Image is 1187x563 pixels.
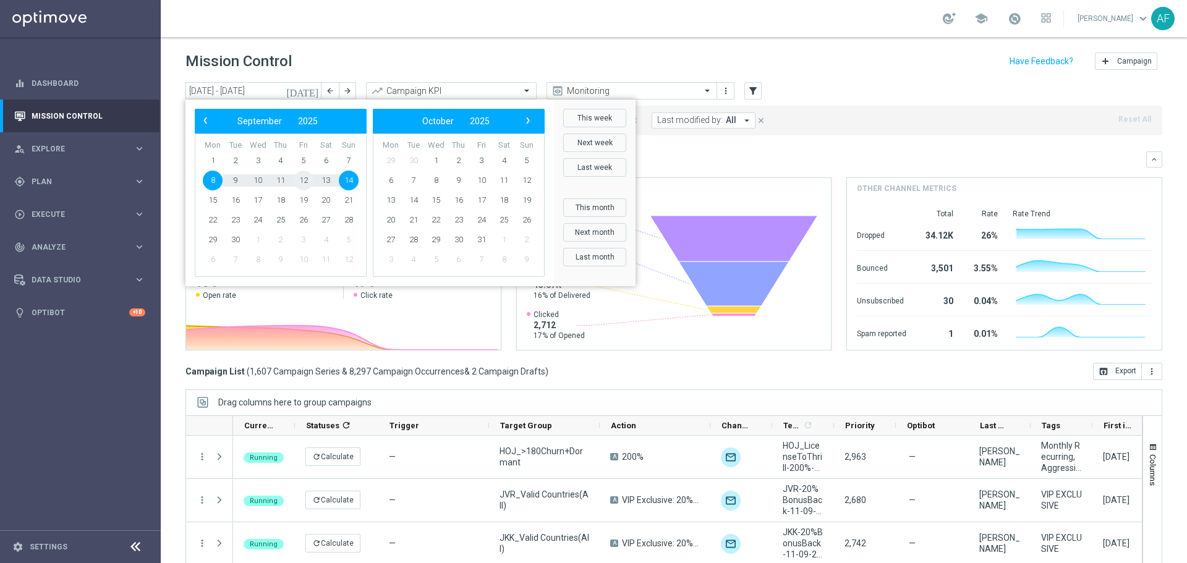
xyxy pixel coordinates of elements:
[229,113,290,129] button: September
[294,190,313,210] span: 19
[493,140,516,151] th: weekday
[968,257,998,277] div: 3.55%
[248,210,268,230] span: 24
[611,421,636,430] span: Action
[425,140,448,151] th: weekday
[426,230,446,250] span: 29
[921,257,953,277] div: 3,501
[380,140,402,151] th: weekday
[404,250,423,269] span: 4
[449,171,469,190] span: 9
[32,67,145,99] a: Dashboard
[744,82,762,99] button: filter_alt
[316,151,336,171] span: 6
[32,178,134,185] span: Plan
[622,538,700,549] span: VIP Exclusive: 20% Bonus Back
[389,421,419,430] span: Trigger
[1041,489,1082,511] span: VIP EXCLUSIVE
[494,171,514,190] span: 11
[907,421,935,430] span: Optibot
[14,242,146,252] div: track_changes Analyze keyboard_arrow_right
[306,421,339,430] span: Statuses
[547,82,717,99] ng-select: Monitoring
[381,151,401,171] span: 29
[449,210,469,230] span: 23
[271,190,291,210] span: 18
[721,86,731,96] i: more_vert
[389,452,396,462] span: —
[198,113,214,129] button: ‹
[32,276,134,284] span: Data Studio
[381,210,401,230] span: 20
[610,453,618,460] span: A
[472,250,491,269] span: 7
[339,151,359,171] span: 7
[271,210,291,230] span: 25
[968,224,998,244] div: 26%
[226,171,245,190] span: 9
[316,230,336,250] span: 4
[783,527,823,560] span: JKK-20%BonusBack-11-09-2025-V1
[185,82,321,99] input: Select date range
[226,230,245,250] span: 30
[226,190,245,210] span: 16
[909,494,916,506] span: —
[801,418,813,432] span: Calculate column
[534,310,585,320] span: Clicked
[551,85,564,97] i: preview
[247,140,270,151] th: weekday
[909,451,916,462] span: —
[305,447,360,466] button: refreshCalculate
[224,140,247,151] th: weekday
[494,210,514,230] span: 25
[1103,451,1130,462] div: 11 Sep 2025, Thursday
[381,250,401,269] span: 3
[720,83,732,98] button: more_vert
[294,171,313,190] span: 12
[185,366,548,377] h3: Campaign List
[803,420,813,430] i: refresh
[921,323,953,342] div: 1
[1100,56,1110,66] i: add
[472,151,491,171] span: 3
[652,112,755,129] button: Last modified by: All arrow_drop_down
[185,99,636,286] bs-daterangepicker-container: calendar
[726,115,736,125] span: All
[426,151,446,171] span: 1
[404,230,423,250] span: 28
[1104,421,1133,430] span: First in Range
[622,494,700,506] span: VIP Exclusive: 20% Bonus Back
[197,451,208,462] i: more_vert
[284,82,321,101] button: [DATE]
[134,208,145,220] i: keyboard_arrow_right
[218,397,372,407] div: Row Groups
[244,494,284,506] colored-tag: Running
[1013,209,1152,219] div: Rate Trend
[203,171,223,190] span: 8
[244,451,284,463] colored-tag: Running
[14,111,146,121] button: Mission Control
[449,190,469,210] span: 16
[294,230,313,250] span: 3
[134,143,145,155] i: keyboard_arrow_right
[14,99,145,132] div: Mission Control
[218,397,372,407] span: Drag columns here to group campaigns
[1093,366,1162,376] multiple-options-button: Export to CSV
[32,145,134,153] span: Explore
[32,243,134,251] span: Analyze
[1147,366,1157,376] i: more_vert
[426,190,446,210] span: 15
[449,250,469,269] span: 6
[404,190,423,210] span: 14
[494,230,514,250] span: 1
[186,436,233,479] div: Press SPACE to select this row.
[316,190,336,210] span: 20
[341,420,351,430] i: refresh
[14,143,134,155] div: Explore
[470,140,493,151] th: weekday
[226,250,245,269] span: 7
[462,113,498,129] button: 2025
[339,250,359,269] span: 12
[339,210,359,230] span: 28
[14,67,145,99] div: Dashboard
